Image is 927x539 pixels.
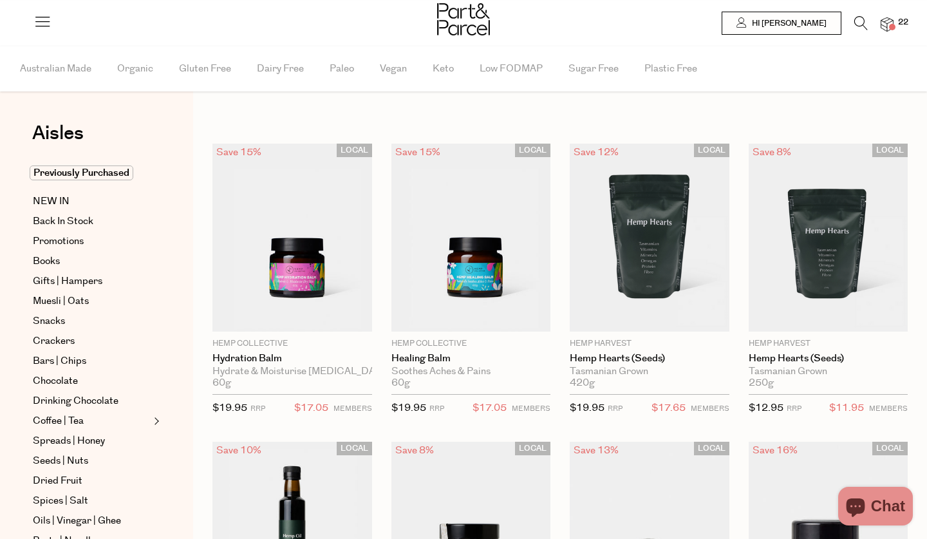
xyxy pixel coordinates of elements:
a: Seeds | Nuts [33,453,150,469]
div: Save 12% [570,144,623,161]
a: Chocolate [33,374,150,389]
span: Spices | Salt [33,493,88,509]
span: Dairy Free [257,46,304,91]
span: Muesli | Oats [33,294,89,309]
a: Hemp Hearts (Seeds) [570,353,729,364]
span: 60g [391,377,410,389]
span: $17.05 [473,400,507,417]
img: Hydration Balm [212,144,372,332]
div: Hydrate & Moisturise [MEDICAL_DATA] [212,366,372,377]
span: $19.95 [212,401,247,415]
div: Soothes Aches & Pains [391,366,551,377]
span: Hi [PERSON_NAME] [749,18,827,29]
div: Save 15% [391,144,444,161]
div: Save 8% [749,144,795,161]
a: Snacks [33,314,150,329]
span: Vegan [380,46,407,91]
span: LOCAL [515,442,550,455]
span: Oils | Vinegar | Ghee [33,513,121,529]
a: Back In Stock [33,214,150,229]
a: Aisles [32,124,84,156]
a: Crackers [33,334,150,349]
div: Save 10% [212,442,265,459]
span: Previously Purchased [30,165,133,180]
span: Plastic Free [644,46,697,91]
a: Bars | Chips [33,354,150,369]
p: Hemp Harvest [570,338,729,350]
div: Save 15% [212,144,265,161]
span: Back In Stock [33,214,93,229]
span: $19.95 [391,401,426,415]
span: Aisles [32,119,84,147]
span: Crackers [33,334,75,349]
small: RRP [250,404,265,413]
div: Tasmanian Grown [749,366,908,377]
span: $12.95 [749,401,783,415]
span: Sugar Free [568,46,619,91]
span: Keto [433,46,454,91]
span: Australian Made [20,46,91,91]
span: $11.95 [829,400,864,417]
span: Promotions [33,234,84,249]
a: Hi [PERSON_NAME] [722,12,841,35]
a: Spices | Salt [33,493,150,509]
a: Oils | Vinegar | Ghee [33,513,150,529]
div: Save 13% [570,442,623,459]
img: Part&Parcel [437,3,490,35]
span: LOCAL [337,144,372,157]
a: Coffee | Tea [33,413,150,429]
p: Hemp Harvest [749,338,908,350]
span: LOCAL [872,144,908,157]
span: 60g [212,377,231,389]
span: $17.05 [294,400,328,417]
span: Coffee | Tea [33,413,84,429]
small: RRP [429,404,444,413]
a: Books [33,254,150,269]
small: RRP [608,404,623,413]
p: Hemp Collective [212,338,372,350]
span: Paleo [330,46,354,91]
span: LOCAL [694,144,729,157]
span: Dried Fruit [33,473,82,489]
button: Expand/Collapse Coffee | Tea [151,413,160,429]
span: Seeds | Nuts [33,453,88,469]
span: LOCAL [872,442,908,455]
span: LOCAL [694,442,729,455]
img: Hemp Hearts (Seeds) [749,144,908,332]
a: NEW IN [33,194,150,209]
p: Hemp Collective [391,338,551,350]
a: Previously Purchased [33,165,150,181]
span: Organic [117,46,153,91]
span: 250g [749,377,774,389]
a: Gifts | Hampers [33,274,150,289]
span: Bars | Chips [33,354,86,369]
span: Drinking Chocolate [33,393,118,409]
inbox-online-store-chat: Shopify online store chat [834,487,917,529]
span: NEW IN [33,194,70,209]
span: LOCAL [515,144,550,157]
small: MEMBERS [512,404,550,413]
small: MEMBERS [333,404,372,413]
div: Save 16% [749,442,801,459]
a: Dried Fruit [33,473,150,489]
a: Muesli | Oats [33,294,150,309]
span: $17.65 [651,400,686,417]
a: 22 [881,17,894,31]
a: Hydration Balm [212,353,372,364]
img: Healing Balm [391,144,551,332]
span: $19.95 [570,401,604,415]
span: Chocolate [33,374,78,389]
div: Save 8% [391,442,438,459]
a: Drinking Chocolate [33,393,150,409]
a: Spreads | Honey [33,433,150,449]
a: Hemp Hearts (Seeds) [749,353,908,364]
small: MEMBERS [869,404,908,413]
small: RRP [787,404,801,413]
span: LOCAL [337,442,372,455]
span: Spreads | Honey [33,433,105,449]
span: Snacks [33,314,65,329]
a: Healing Balm [391,353,551,364]
span: Gluten Free [179,46,231,91]
a: Promotions [33,234,150,249]
span: 420g [570,377,595,389]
